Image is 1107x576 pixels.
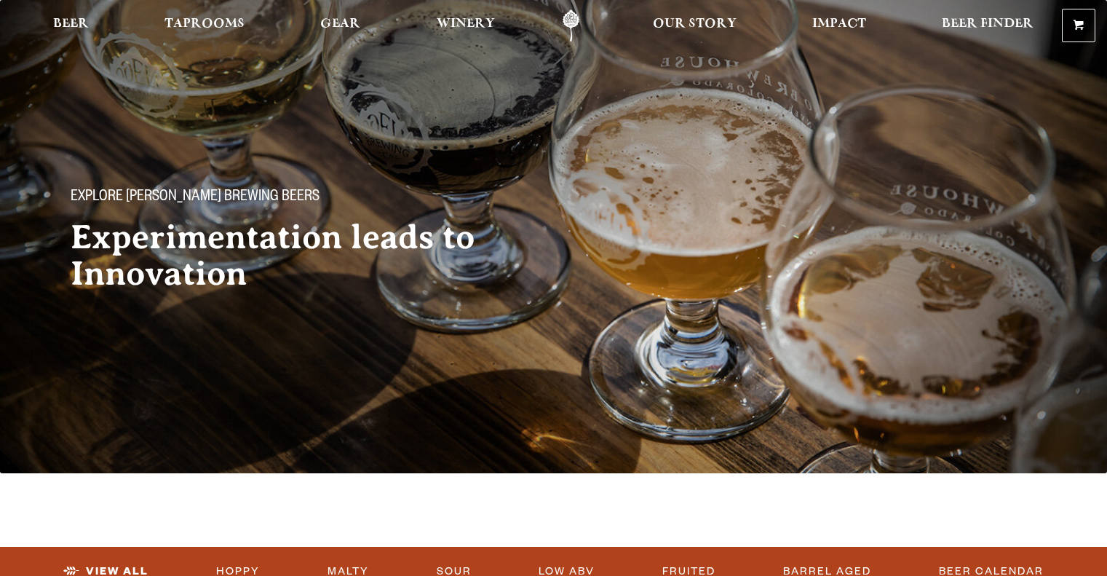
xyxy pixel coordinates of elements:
a: Impact [803,9,876,42]
span: Gear [320,18,360,30]
a: Beer Finder [932,9,1043,42]
a: Gear [311,9,370,42]
span: Explore [PERSON_NAME] Brewing Beers [71,189,320,208]
span: Winery [437,18,495,30]
a: Our Story [643,9,746,42]
a: Odell Home [544,9,598,42]
span: Beer [53,18,89,30]
h2: Experimentation leads to Innovation [71,219,525,292]
span: Taprooms [164,18,245,30]
span: Impact [812,18,866,30]
a: Taprooms [155,9,254,42]
span: Beer Finder [942,18,1033,30]
span: Our Story [653,18,737,30]
a: Beer [44,9,98,42]
a: Winery [427,9,504,42]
